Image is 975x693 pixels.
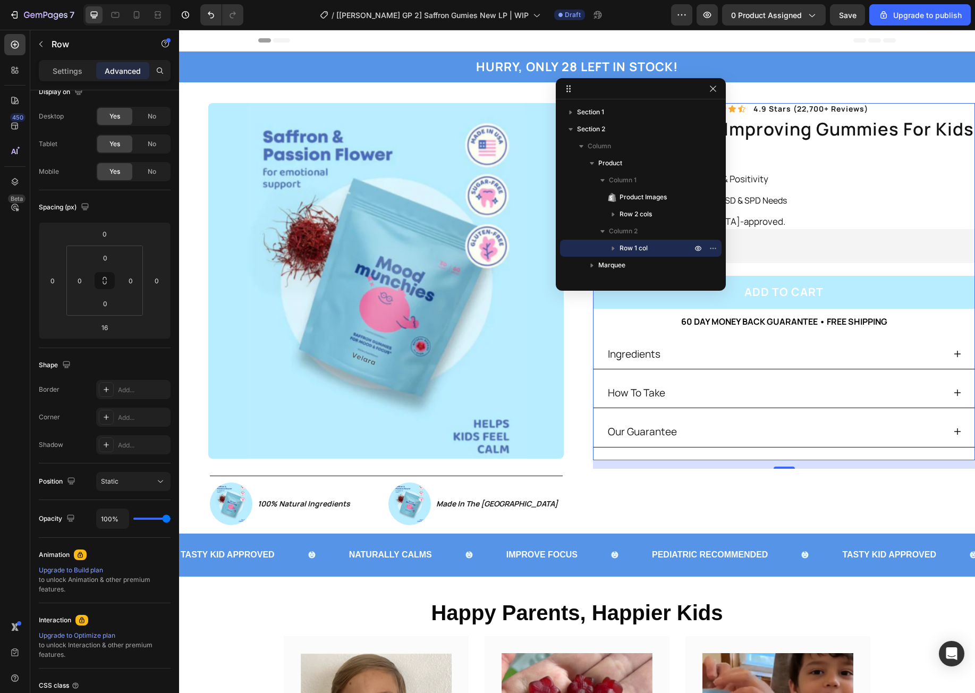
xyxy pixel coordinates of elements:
[4,4,79,26] button: 7
[8,568,788,598] h2: Happy Parents, Happier Kids
[53,65,82,77] p: Settings
[414,246,796,279] button: Add to cart
[609,175,637,185] span: Column 1
[257,467,383,480] p: Made In The [GEOGRAPHIC_DATA]
[39,385,60,394] div: Border
[31,453,73,495] img: gempages_586040185100174109-81e2574e-91f4-41f8-8025-3c4d25ca0810.png
[502,284,708,300] p: 60 DAY MONEY BACK GUARANTEE • FREE SHIPPING
[2,518,96,533] p: TASTY KID APPROVED
[830,4,865,26] button: Save
[39,112,64,121] div: Desktop
[473,518,589,533] p: PEDIATRIC RECOMMENDED
[149,273,165,289] input: 0
[577,277,606,288] span: Section 3
[79,469,171,479] strong: 100% Natural Ingredients
[427,58,445,68] div: Row
[839,11,857,20] span: Save
[39,358,73,373] div: Shape
[94,319,115,335] input: 16
[429,354,486,372] p: How To Take
[598,158,622,168] span: Product
[39,85,85,99] div: Display on
[577,107,604,117] span: Section 1
[170,518,253,533] p: NATURALLY CALMS
[620,243,648,253] span: Row 1 col
[118,413,168,422] div: Add...
[39,565,171,575] div: Upgrade to Build plan
[52,38,142,50] p: Row
[45,273,61,289] input: 0
[95,295,116,311] input: 0px
[105,65,141,77] p: Advanced
[429,315,481,333] p: Ingredients
[97,509,129,528] input: Auto
[39,475,78,489] div: Position
[429,393,498,411] p: Our Guarantee
[39,512,77,526] div: Opacity
[39,681,80,690] div: CSS class
[39,550,70,560] div: Animation
[109,167,120,176] span: Yes
[94,226,115,242] input: 0
[70,9,74,21] p: 7
[620,209,652,219] span: Row 2 cols
[939,641,964,666] div: Open Intercom Messenger
[209,453,252,495] img: gempages_586040185100174109-81e2574e-91f4-41f8-8025-3c4d25ca0810.png
[148,139,156,149] span: No
[327,518,399,533] p: IMPROVE FOCUS
[430,186,608,198] p: 100% Natural. [MEDICAL_DATA]-approved.
[39,565,171,594] div: to unlock Animation & other premium features.
[620,192,667,202] span: Product Images
[109,139,120,149] span: Yes
[39,167,59,176] div: Mobile
[418,204,512,229] button: Kaching Bundles
[39,200,91,215] div: Spacing (px)
[430,165,608,176] span: Supports [MEDICAL_DATA], ASD & SPD Needs
[8,195,26,203] div: Beta
[336,10,529,21] span: [[PERSON_NAME] GP 2] Saffron Gumies New LP | WIP
[565,252,645,273] div: Add to cart
[10,113,26,122] div: 450
[39,440,63,450] div: Shadow
[722,4,826,26] button: 0 product assigned
[565,10,581,20] span: Draft
[95,250,116,266] input: 0px
[414,87,796,112] h1: velara™ mood improving gummies for kids
[731,10,802,21] span: 0 product assigned
[39,412,60,422] div: Corner
[179,30,975,693] iframe: Design area
[101,477,118,485] span: Static
[577,124,605,134] span: Section 2
[72,273,88,289] input: 0px
[39,615,71,625] div: Interaction
[200,4,243,26] div: Undo/Redo
[332,10,334,21] span: /
[869,4,971,26] button: Upgrade to publish
[39,139,57,149] div: Tablet
[39,631,171,640] div: Upgrade to Optimize plan
[574,74,689,84] p: 4.9 stars (22,700+ reviews)
[430,122,608,134] p: Big Relief For Little Minds
[148,167,156,176] span: No
[123,273,139,289] input: 0px
[663,518,757,533] p: TASTY KID APPROVED
[427,210,439,223] img: KachingBundles.png
[878,10,962,21] div: Upgrade to publish
[96,472,171,491] button: Static
[109,112,120,121] span: Yes
[588,141,611,151] span: Column
[148,112,156,121] span: No
[430,143,608,155] p: Boosts Attention, Patience & Positivity
[118,441,168,450] div: Add...
[118,385,168,395] div: Add...
[598,260,625,271] span: Marquee
[392,244,404,257] button: Carousel Next Arrow
[448,210,504,221] div: Kaching Bundles
[39,631,171,660] div: to unlock Interaction & other premium features.
[609,226,638,236] span: Column 2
